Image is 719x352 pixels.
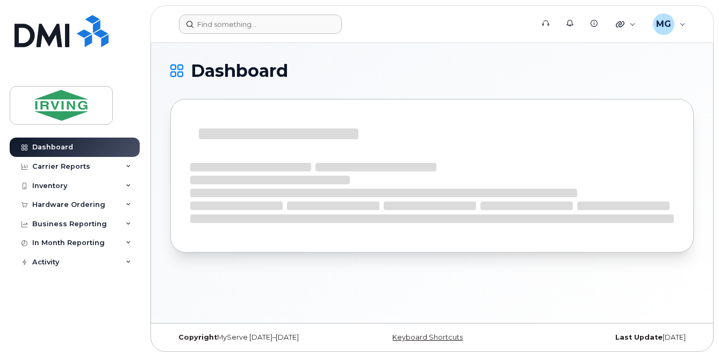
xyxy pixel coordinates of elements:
[170,333,345,342] div: MyServe [DATE]–[DATE]
[615,333,663,341] strong: Last Update
[392,333,463,341] a: Keyboard Shortcuts
[178,333,217,341] strong: Copyright
[191,63,288,79] span: Dashboard
[519,333,694,342] div: [DATE]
